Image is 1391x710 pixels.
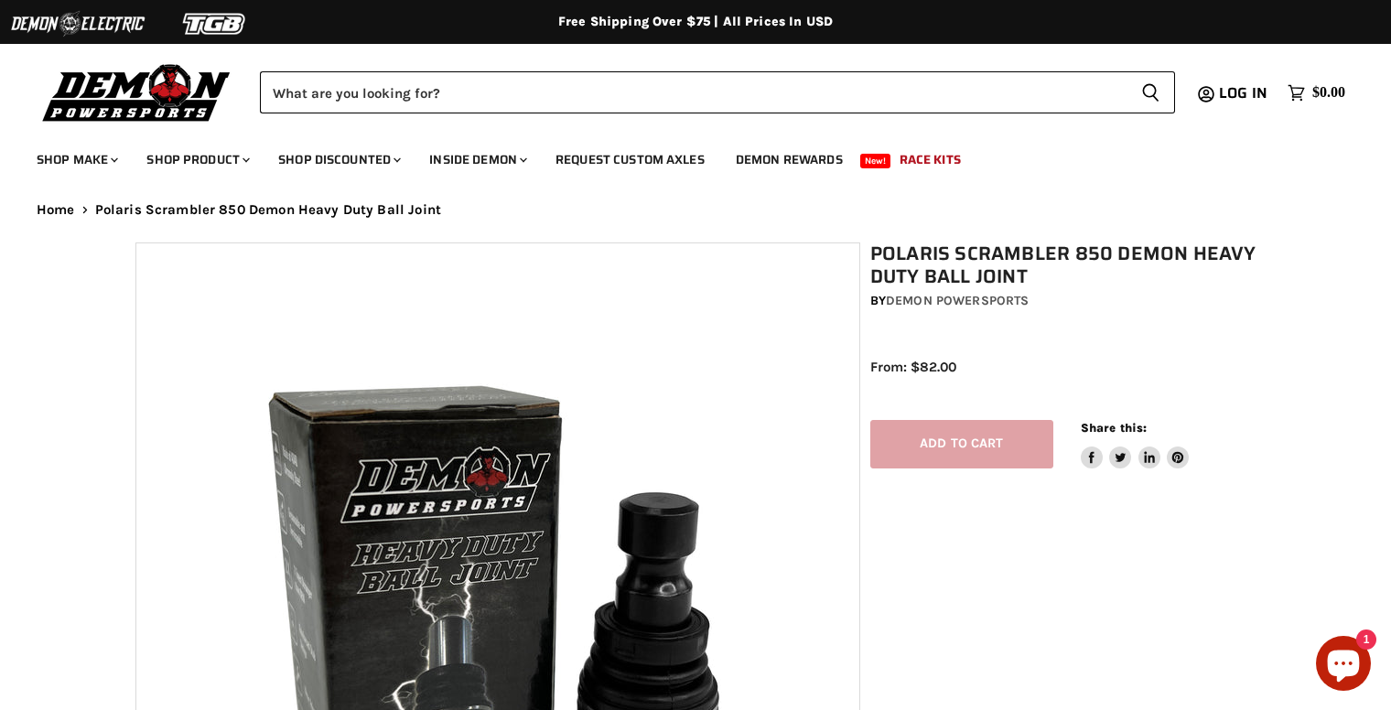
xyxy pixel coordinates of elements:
[264,141,412,178] a: Shop Discounted
[870,291,1266,311] div: by
[37,59,237,124] img: Demon Powersports
[37,202,75,218] a: Home
[9,6,146,41] img: Demon Electric Logo 2
[1310,636,1376,695] inbox-online-store-chat: Shopify online store chat
[1211,85,1278,102] a: Log in
[870,359,956,375] span: From: $82.00
[1312,84,1345,102] span: $0.00
[260,71,1175,113] form: Product
[722,141,857,178] a: Demon Rewards
[860,154,891,168] span: New!
[415,141,538,178] a: Inside Demon
[1127,71,1175,113] button: Search
[1219,81,1267,104] span: Log in
[886,141,975,178] a: Race Kits
[1278,80,1354,106] a: $0.00
[146,6,284,41] img: TGB Logo 2
[886,293,1029,308] a: Demon Powersports
[23,141,129,178] a: Shop Make
[1081,421,1147,435] span: Share this:
[95,202,441,218] span: Polaris Scrambler 850 Demon Heavy Duty Ball Joint
[1081,420,1190,468] aside: Share this:
[260,71,1127,113] input: Search
[133,141,261,178] a: Shop Product
[870,242,1266,288] h1: Polaris Scrambler 850 Demon Heavy Duty Ball Joint
[23,134,1341,178] ul: Main menu
[542,141,718,178] a: Request Custom Axles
